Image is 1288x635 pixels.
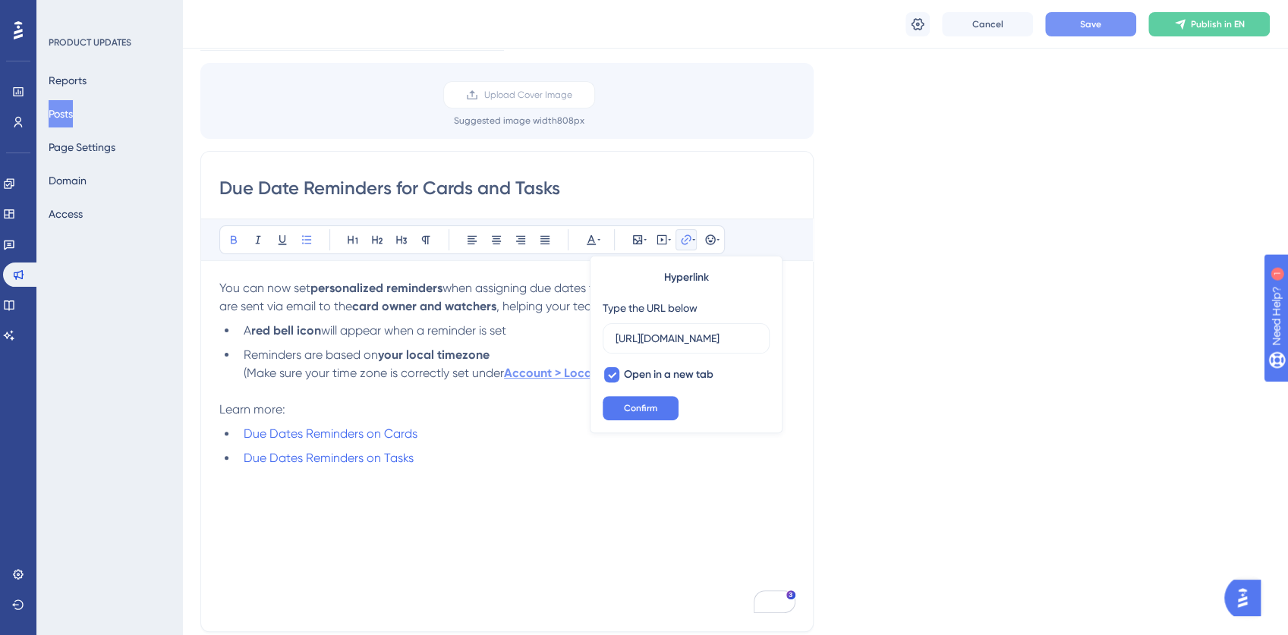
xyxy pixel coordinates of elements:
button: Reports [49,67,87,94]
span: Confirm [624,402,657,414]
span: You can now set [219,281,310,295]
a: Due Dates Reminders on Tasks [244,451,414,465]
span: Learn more: [219,402,285,417]
button: Domain [49,167,87,194]
span: Upload Cover Image [484,89,572,101]
button: Access [49,200,83,228]
div: Suggested image width 808 px [454,115,584,127]
input: Post Title [219,176,795,200]
div: 1 [105,8,110,20]
strong: your local timezone [378,347,490,362]
span: Publish in EN [1191,18,1245,30]
span: when assigning due dates to cards or tasks. These reminders are sent via email to the [219,281,779,313]
span: Hyperlink [664,269,709,287]
strong: personalized reminders [310,281,442,295]
div: Type the URL below [603,299,698,317]
button: Cancel [942,12,1033,36]
button: Page Settings [49,134,115,161]
strong: card owner and watchers [352,299,496,313]
button: Save [1045,12,1136,36]
span: A [244,323,251,338]
span: Need Help? [36,4,95,22]
input: Type the value [616,330,757,347]
span: , helping your team stay aligned and proactive. [496,299,757,313]
span: Cancel [972,18,1003,30]
button: Confirm [603,396,679,420]
button: Posts [49,100,73,127]
iframe: UserGuiding AI Assistant Launcher [1224,575,1270,621]
span: Save [1080,18,1101,30]
button: Publish in EN [1148,12,1270,36]
a: Due Dates Reminders on Cards [244,426,417,441]
div: PRODUCT UPDATES [49,36,131,49]
span: Reminders are based on [244,347,378,362]
a: Account > Localization [504,366,634,380]
div: To enrich screen reader interactions, please activate Accessibility in Grammarly extension settings [219,279,795,613]
span: will appear when a reminder is set [321,323,506,338]
span: Open in a new tab [624,366,713,384]
span: (Make sure your time zone is correctly set under [244,366,504,380]
strong: red bell icon [251,323,321,338]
